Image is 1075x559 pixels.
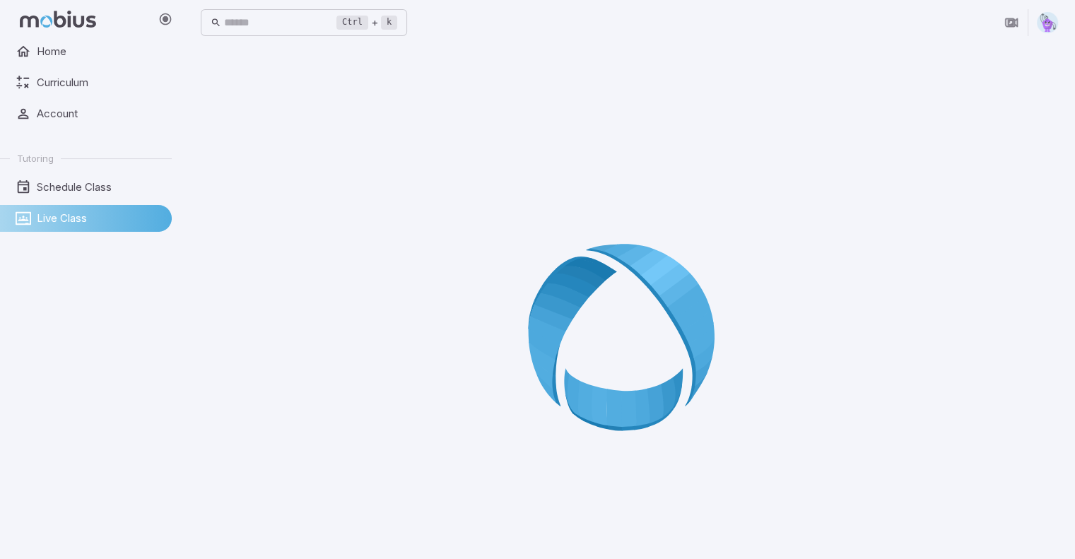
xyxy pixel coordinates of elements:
span: Home [37,44,162,59]
span: Tutoring [17,152,54,165]
img: pentagon.svg [1037,12,1058,33]
span: Curriculum [37,75,162,90]
kbd: Ctrl [336,16,368,30]
kbd: k [381,16,397,30]
span: Live Class [37,211,162,226]
div: + [336,14,397,31]
span: Account [37,106,162,122]
span: Schedule Class [37,180,162,195]
button: Join in Zoom Client [998,9,1025,36]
